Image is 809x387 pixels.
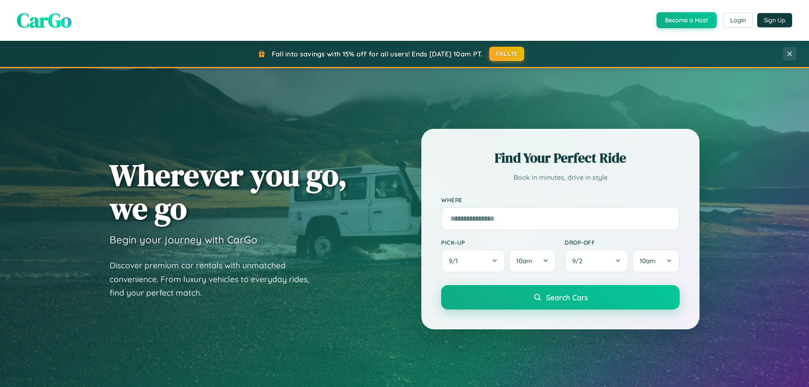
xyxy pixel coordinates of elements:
[723,13,753,28] button: Login
[441,249,505,272] button: 9/1
[632,249,680,272] button: 10am
[572,257,587,265] span: 9 / 2
[441,285,680,310] button: Search Cars
[757,13,792,27] button: Sign Up
[546,293,588,302] span: Search Cars
[17,6,72,34] span: CarGo
[640,257,656,265] span: 10am
[489,47,525,61] button: FALL15
[449,257,462,265] span: 9 / 1
[272,50,483,58] span: Fall into savings with 15% off for all users! Ends [DATE] 10am PT.
[441,149,680,167] h2: Find Your Perfect Ride
[516,257,532,265] span: 10am
[656,12,717,28] button: Become a Host
[509,249,556,272] button: 10am
[441,239,556,246] label: Pick-up
[441,196,680,203] label: Where
[565,249,629,272] button: 9/2
[110,158,347,225] h1: Wherever you go, we go
[565,239,680,246] label: Drop-off
[441,171,680,184] p: Book in minutes, drive in style
[110,259,320,300] p: Discover premium car rentals with unmatched convenience. From luxury vehicles to everyday rides, ...
[110,233,257,246] h3: Begin your journey with CarGo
